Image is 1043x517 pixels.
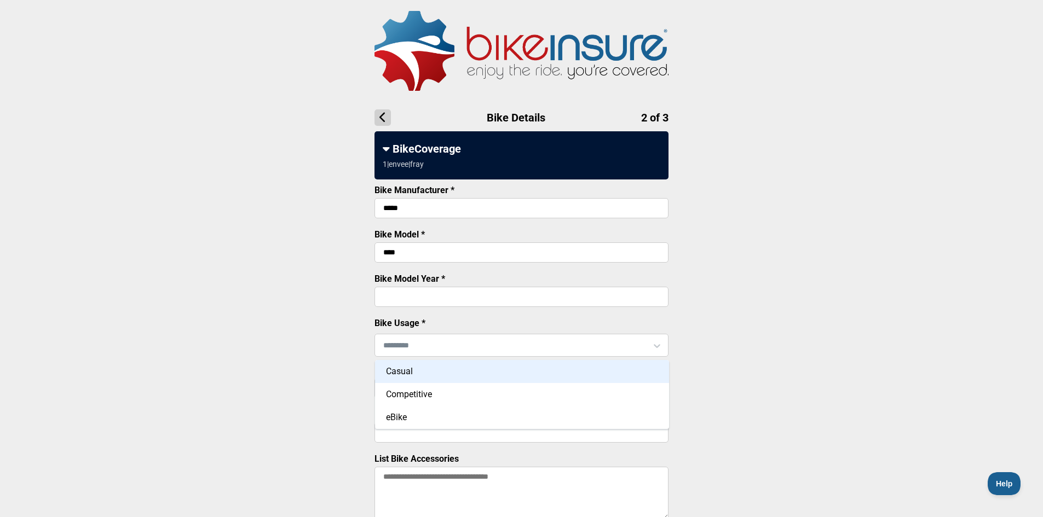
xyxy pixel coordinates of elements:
div: Casual [375,360,669,383]
label: Bike Model Year * [374,274,445,284]
div: Competitive [375,383,669,406]
label: Bike Usage * [374,318,425,328]
iframe: Toggle Customer Support [988,472,1021,495]
label: List Bike Accessories [374,454,459,464]
label: Bike Manufacturer * [374,185,454,195]
span: 2 of 3 [641,111,669,124]
label: Bike Serial Number [374,409,451,420]
div: BikeCoverage [383,142,660,155]
div: eBike [375,406,669,429]
label: Bike Model * [374,229,425,240]
label: Bike Purchase Price * [374,365,460,375]
h1: Bike Details [374,109,669,126]
div: 1 | envee | fray [383,160,424,169]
